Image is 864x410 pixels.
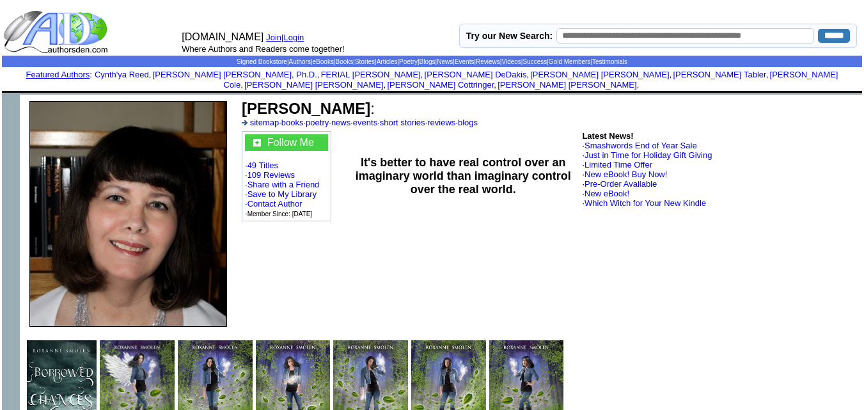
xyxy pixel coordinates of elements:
font: Where Authors and Readers come together! [182,44,344,54]
a: [PERSON_NAME] Tabler [673,70,766,79]
font: · · · · · · [245,134,328,218]
a: blogs [458,118,478,127]
a: Save to My Library [247,189,317,199]
a: [PERSON_NAME] Cole [223,70,838,90]
img: gc.jpg [253,139,261,146]
a: Reviews [476,58,500,65]
img: 16813.jpg [29,101,227,327]
b: [PERSON_NAME] [242,100,370,117]
a: [PERSON_NAME] DeDakis [425,70,527,79]
a: [PERSON_NAME] [PERSON_NAME] [498,80,636,90]
font: [DOMAIN_NAME] [182,31,263,42]
a: 109 Reviews [247,170,295,180]
b: Latest News! [582,131,633,141]
font: : [26,70,92,79]
a: Stories [355,58,375,65]
a: New eBook! [585,189,629,198]
a: Which Witch for Your New Kindle [585,198,706,208]
font: i [243,82,244,89]
a: Share with a Friend [247,180,320,189]
font: · [582,170,667,179]
a: reviews [427,118,455,127]
a: Follow Me [267,137,314,148]
a: News [437,58,453,65]
img: shim.gif [331,396,332,397]
font: | [281,33,308,42]
img: shim.gif [409,396,410,397]
a: Pre-Order Available [585,179,657,189]
img: shim.gif [98,396,98,397]
a: Authors [288,58,310,65]
label: Try our New Search: [466,31,553,41]
a: [PERSON_NAME] [PERSON_NAME] [530,70,669,79]
a: Just in Time for Holiday Gift Giving [585,150,712,160]
a: Gold Members [549,58,591,65]
a: Cynth'ya Reed [95,70,149,79]
a: Events [455,58,475,65]
font: i [423,72,424,79]
a: [PERSON_NAME] [PERSON_NAME] [244,80,383,90]
a: Featured Authors [26,70,90,79]
a: Login [284,33,304,42]
font: i [151,72,152,79]
b: It's better to have real control over an imaginary world than imaginary control over the real world. [356,156,571,196]
a: 49 Titles [247,161,278,170]
img: shim.gif [431,91,433,93]
font: i [386,82,387,89]
a: Smashwords End of Year Sale [585,141,697,150]
img: shim.gif [254,396,255,397]
img: shim.gif [2,95,20,113]
a: Videos [501,58,521,65]
a: Limited Time Offer [585,160,652,170]
a: eBooks [313,58,334,65]
a: news [331,118,350,127]
font: · · · · · · · [242,118,478,127]
a: sitemap [250,118,279,127]
a: FERIAL [PERSON_NAME] [321,70,421,79]
font: i [768,72,769,79]
font: · [582,189,629,198]
font: · [582,160,652,170]
a: Articles [377,58,398,65]
a: Signed Bookstore [237,58,287,65]
font: i [672,72,673,79]
font: i [496,82,498,89]
a: Testimonials [592,58,627,65]
a: short stories [380,118,425,127]
font: i [639,82,640,89]
font: · [582,179,657,189]
a: Blogs [420,58,436,65]
a: Join [266,33,281,42]
a: events [353,118,377,127]
font: , , , , , , , , , , [95,70,838,90]
a: New eBook! Buy Now! [585,170,667,179]
span: | | | | | | | | | | | | | | [237,58,627,65]
font: Member Since: [DATE] [247,210,313,217]
img: logo_ad.gif [3,10,111,54]
font: : [242,100,375,117]
font: · [582,141,696,150]
font: · [582,198,706,208]
img: shim.gif [431,93,433,95]
font: · [582,150,712,160]
font: i [529,72,530,79]
img: shim.gif [176,396,177,397]
font: i [319,72,320,79]
a: books [281,118,304,127]
img: a_336699.gif [242,120,247,125]
a: Success [522,58,547,65]
a: Poetry [399,58,418,65]
a: Books [336,58,354,65]
a: [PERSON_NAME] Cottringer [387,80,494,90]
a: Contact Author [247,199,302,209]
img: shim.gif [487,396,488,397]
a: [PERSON_NAME] [PERSON_NAME], Ph.D. [153,70,317,79]
a: poetry [306,118,329,127]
